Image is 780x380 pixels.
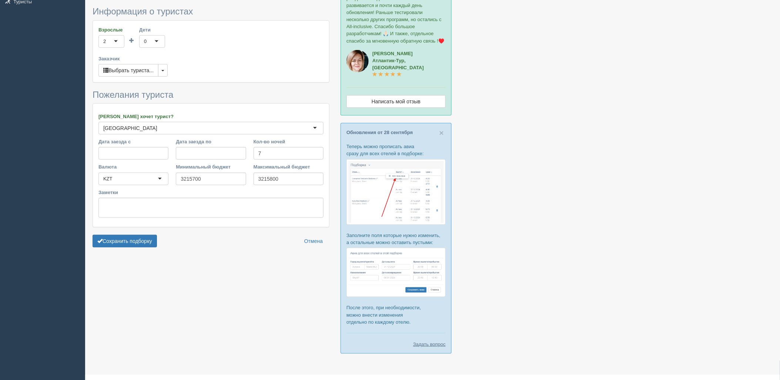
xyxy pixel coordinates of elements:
[254,147,324,160] input: 7-10 или 7,10,14
[176,138,246,145] label: Дата заезда по
[372,51,424,77] a: [PERSON_NAME]Атлантик-Тур, [GEOGRAPHIC_DATA]
[347,232,446,246] p: Заполните поля которые нужно изменить, а остальные можно оставить пустыми:
[439,129,444,137] span: ×
[254,163,324,170] label: Максимальный бюджет
[103,124,157,132] div: [GEOGRAPHIC_DATA]
[347,304,446,325] p: После этого, при необходимости, можно внести изменения отдельно по каждому отелю.
[93,90,173,100] span: Пожелания туриста
[98,64,158,77] button: Выбрать туриста...
[139,26,165,33] label: Дети
[176,163,246,170] label: Минимальный бюджет
[98,138,168,145] label: Дата заезда с
[98,113,324,120] label: [PERSON_NAME] хочет турист?
[413,341,446,348] a: Задать вопрос
[347,159,446,225] img: %D0%BF%D0%BE%D0%B4%D0%B1%D0%BE%D1%80%D0%BA%D0%B0-%D0%B0%D0%B2%D0%B8%D0%B0-1-%D1%81%D1%80%D0%BC-%D...
[347,248,446,297] img: %D0%BF%D0%BE%D0%B4%D0%B1%D0%BE%D1%80%D0%BA%D0%B0-%D0%B0%D0%B2%D0%B8%D0%B0-2-%D1%81%D1%80%D0%BC-%D...
[93,7,329,16] h3: Информация о туристах
[144,38,147,45] div: 0
[347,143,446,157] p: Теперь можно прописать авиа сразу для всех отелей в подборке:
[347,95,446,108] a: Написать мой отзыв
[299,235,328,247] a: Отмена
[98,189,324,196] label: Заметки
[347,50,369,72] img: aicrm_2143.jpg
[98,55,324,62] label: Заказчик
[93,235,157,247] button: Сохранить подборку
[347,130,413,135] a: Обновления от 28 сентября
[98,163,168,170] label: Валюта
[103,175,113,183] div: KZT
[103,38,106,45] div: 2
[98,26,124,33] label: Взрослые
[439,129,444,137] button: Close
[254,138,324,145] label: Кол-во ночей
